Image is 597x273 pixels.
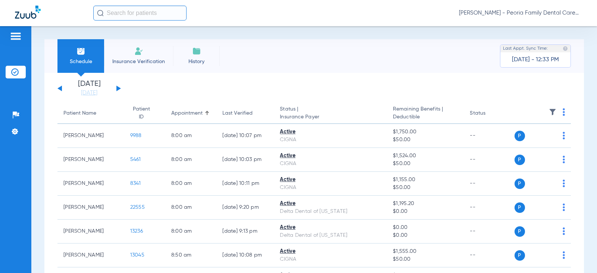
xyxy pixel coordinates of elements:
[280,160,381,168] div: CIGNA
[57,124,124,148] td: [PERSON_NAME]
[464,220,514,243] td: --
[280,176,381,184] div: Active
[464,148,514,172] td: --
[280,248,381,255] div: Active
[130,133,142,138] span: 9988
[57,243,124,267] td: [PERSON_NAME]
[67,80,112,97] li: [DATE]
[393,208,458,215] span: $0.00
[57,196,124,220] td: [PERSON_NAME]
[459,9,582,17] span: [PERSON_NAME] - Peoria Family Dental Care
[464,124,514,148] td: --
[393,184,458,192] span: $50.00
[222,109,253,117] div: Last Verified
[15,6,41,19] img: Zuub Logo
[171,109,211,117] div: Appointment
[515,202,525,213] span: P
[563,132,565,139] img: group-dot-blue.svg
[393,128,458,136] span: $1,750.00
[130,157,141,162] span: 5461
[134,47,143,56] img: Manual Insurance Verification
[280,152,381,160] div: Active
[280,224,381,232] div: Active
[563,204,565,211] img: group-dot-blue.svg
[10,32,22,41] img: hamburger-icon
[63,58,99,65] span: Schedule
[165,196,217,220] td: 8:00 AM
[280,200,381,208] div: Active
[179,58,214,65] span: History
[393,255,458,263] span: $50.00
[549,108,556,116] img: filter.svg
[63,109,118,117] div: Patient Name
[563,251,565,259] img: group-dot-blue.svg
[130,252,144,258] span: 13045
[216,243,274,267] td: [DATE] 10:08 PM
[515,226,525,237] span: P
[76,47,85,56] img: Schedule
[393,200,458,208] span: $1,195.20
[165,124,217,148] td: 8:00 AM
[216,196,274,220] td: [DATE] 9:20 PM
[165,172,217,196] td: 8:00 AM
[130,105,159,121] div: Patient ID
[280,232,381,239] div: Delta Dental of [US_STATE]
[280,184,381,192] div: CIGNA
[393,152,458,160] span: $1,524.00
[63,109,96,117] div: Patient Name
[393,232,458,239] span: $0.00
[57,148,124,172] td: [PERSON_NAME]
[216,124,274,148] td: [DATE] 10:07 PM
[393,136,458,144] span: $50.00
[97,10,104,16] img: Search Icon
[563,180,565,187] img: group-dot-blue.svg
[216,148,274,172] td: [DATE] 10:03 PM
[130,181,141,186] span: 8341
[165,148,217,172] td: 8:00 AM
[222,109,268,117] div: Last Verified
[93,6,187,21] input: Search for patients
[67,89,112,97] a: [DATE]
[393,160,458,168] span: $50.00
[280,113,381,121] span: Insurance Payer
[393,113,458,121] span: Deductible
[515,179,525,189] span: P
[464,196,514,220] td: --
[280,128,381,136] div: Active
[216,220,274,243] td: [DATE] 9:13 PM
[171,109,203,117] div: Appointment
[563,156,565,163] img: group-dot-blue.svg
[515,250,525,261] span: P
[280,208,381,215] div: Delta Dental of [US_STATE]
[110,58,168,65] span: Insurance Verification
[563,46,568,51] img: last sync help info
[393,224,458,232] span: $0.00
[563,227,565,235] img: group-dot-blue.svg
[464,172,514,196] td: --
[57,220,124,243] td: [PERSON_NAME]
[130,205,145,210] span: 22555
[393,176,458,184] span: $1,155.00
[280,136,381,144] div: CIGNA
[563,108,565,116] img: group-dot-blue.svg
[393,248,458,255] span: $1,555.00
[192,47,201,56] img: History
[512,56,559,63] span: [DATE] - 12:33 PM
[57,172,124,196] td: [PERSON_NAME]
[515,131,525,141] span: P
[387,103,464,124] th: Remaining Benefits |
[503,45,548,52] span: Last Appt. Sync Time:
[216,172,274,196] td: [DATE] 10:11 PM
[130,229,143,234] span: 13236
[274,103,387,124] th: Status |
[165,220,217,243] td: 8:00 AM
[464,243,514,267] td: --
[515,155,525,165] span: P
[464,103,514,124] th: Status
[165,243,217,267] td: 8:50 AM
[130,105,153,121] div: Patient ID
[280,255,381,263] div: CIGNA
